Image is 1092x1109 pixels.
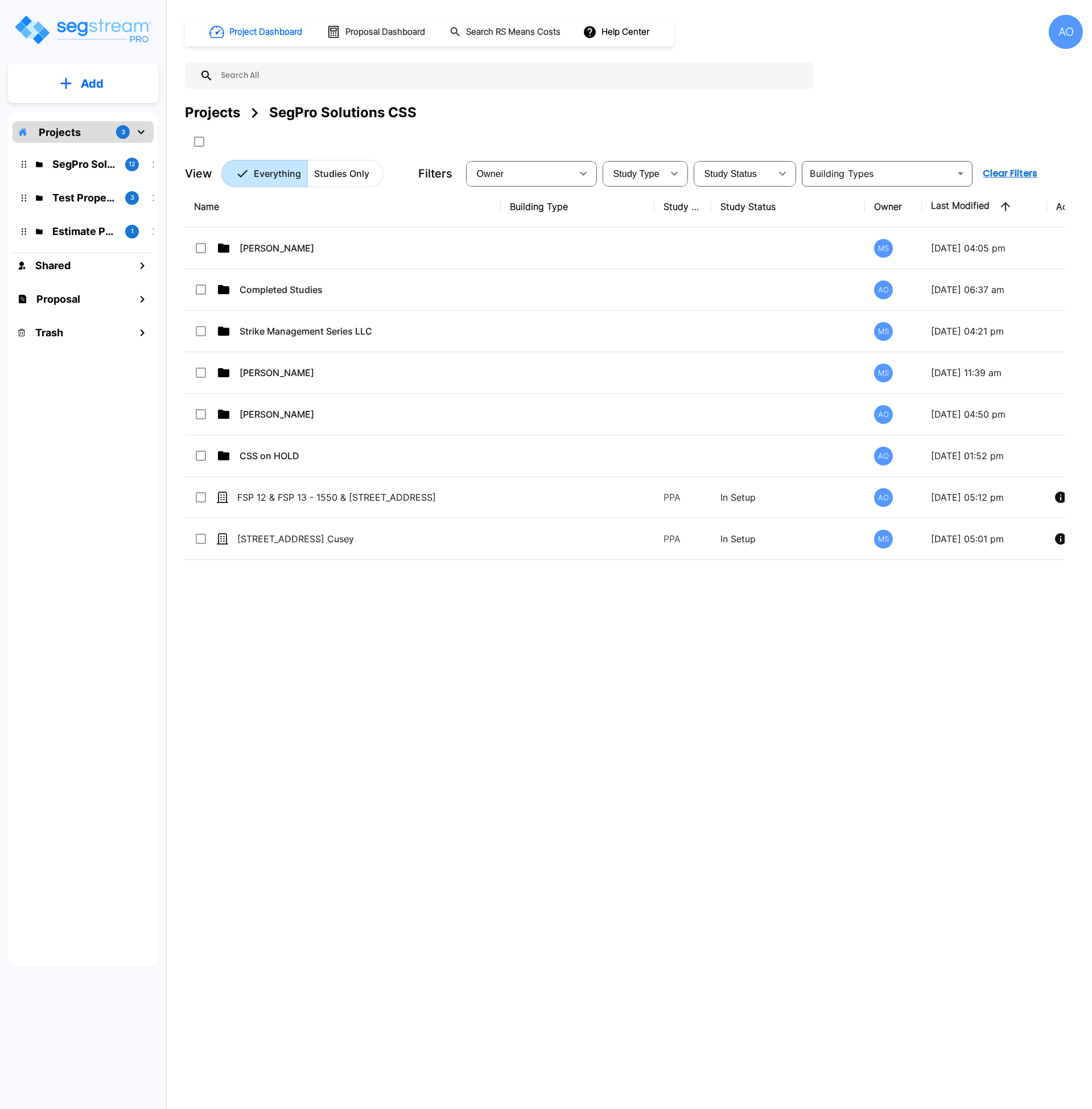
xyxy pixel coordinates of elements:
[664,490,702,504] p: PPA
[185,186,501,228] th: Name
[922,186,1047,228] th: Last Modified
[468,158,572,189] div: Select
[221,160,308,187] button: Everything
[931,241,1038,255] p: [DATE] 04:05 pm
[8,67,158,100] button: Add
[874,239,893,258] div: MS
[874,322,893,341] div: MS
[131,226,134,236] p: 1
[229,26,302,39] h1: Project Dashboard
[39,125,81,140] p: Projects
[931,449,1038,463] p: [DATE] 01:52 pm
[36,291,80,307] h1: Proposal
[874,530,893,549] div: MS
[205,19,308,44] button: Project Dashboard
[213,63,808,89] input: Search All
[805,166,950,182] input: Building Types
[704,169,757,179] span: Study Status
[613,169,659,179] span: Study Type
[307,160,384,187] button: Studies Only
[129,159,135,169] p: 12
[1049,486,1072,509] button: Info
[874,281,893,299] div: AO
[240,407,498,421] p: [PERSON_NAME]
[188,130,211,153] button: SelectAll
[52,156,116,172] p: SegPro Solutions CSS
[1049,15,1083,49] div: AO
[240,283,498,296] p: Completed Studies
[81,75,104,92] p: Add
[185,102,240,123] div: Projects
[418,165,452,182] p: Filters
[130,193,134,203] p: 3
[52,224,116,239] p: Estimate Property
[185,165,212,182] p: View
[931,324,1038,338] p: [DATE] 04:21 pm
[664,532,702,546] p: PPA
[237,532,496,546] p: [STREET_ADDRESS] Cusey
[931,490,1038,504] p: [DATE] 05:12 pm
[874,447,893,465] div: AO
[931,283,1038,296] p: [DATE] 06:37 am
[953,166,969,182] button: Open
[874,488,893,507] div: AO
[931,532,1038,546] p: [DATE] 05:01 pm
[345,26,425,39] h1: Proposal Dashboard
[720,490,856,504] p: In Setup
[240,449,498,463] p: CSS on HOLD
[240,366,498,380] p: [PERSON_NAME]
[269,102,417,123] div: SegPro Solutions CSS
[466,26,561,39] h1: Search RS Means Costs
[13,14,153,46] img: Logo
[254,167,301,180] p: Everything
[720,532,856,546] p: In Setup
[35,258,71,273] h1: Shared
[240,241,498,255] p: [PERSON_NAME]
[121,127,125,137] p: 3
[931,366,1038,380] p: [DATE] 11:39 am
[580,21,654,43] button: Help Center
[35,325,63,340] h1: Trash
[978,162,1042,185] button: Clear Filters
[654,186,711,228] th: Study Type
[696,158,771,189] div: Select
[1049,527,1072,550] button: Info
[501,186,654,228] th: Building Type
[52,190,116,205] p: Test Property Folder
[476,169,504,179] span: Owner
[322,20,431,44] button: Proposal Dashboard
[874,405,893,424] div: AO
[605,158,663,189] div: Select
[931,407,1038,421] p: [DATE] 04:50 pm
[711,186,865,228] th: Study Status
[445,21,567,43] button: Search RS Means Costs
[865,186,922,228] th: Owner
[314,167,369,180] p: Studies Only
[237,490,496,504] p: FSP 12 & FSP 13 - 1550 & [STREET_ADDRESS]
[221,160,384,187] div: Platform
[874,364,893,382] div: MS
[240,324,498,338] p: Strike Management Series LLC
